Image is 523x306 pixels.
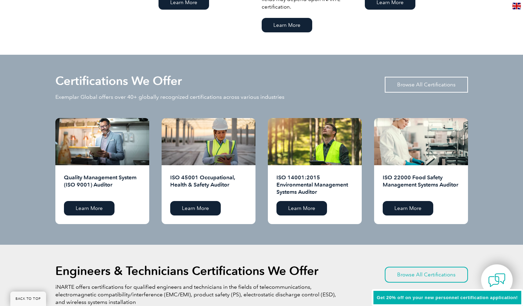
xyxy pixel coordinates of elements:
a: Learn More [383,201,433,215]
a: Learn More [170,201,221,215]
a: Browse All Certifications [385,77,468,93]
span: Get 20% off on your new personnel certification application! [377,295,518,300]
h2: ISO 45001 Occupational, Health & Safety Auditor [170,174,247,196]
a: Learn More [276,201,327,215]
h2: Certifications We Offer [55,75,182,86]
img: contact-chat.png [488,272,505,289]
a: Learn More [64,201,115,215]
a: Browse All Certifications [385,267,468,283]
h2: Quality Management System (ISO 9001) Auditor [64,174,141,196]
h2: ISO 14001:2015 Environmental Management Systems Auditor [276,174,353,196]
a: Learn More [262,18,312,32]
h2: Engineers & Technicians Certifications We Offer [55,265,318,276]
p: iNARTE offers certifications for qualified engineers and technicians in the fields of telecommuni... [55,283,337,306]
a: BACK TO TOP [10,292,46,306]
img: en [512,3,521,9]
p: Exemplar Global offers over 40+ globally recognized certifications across various industries [55,93,284,101]
h2: ISO 22000 Food Safety Management Systems Auditor [383,174,459,196]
